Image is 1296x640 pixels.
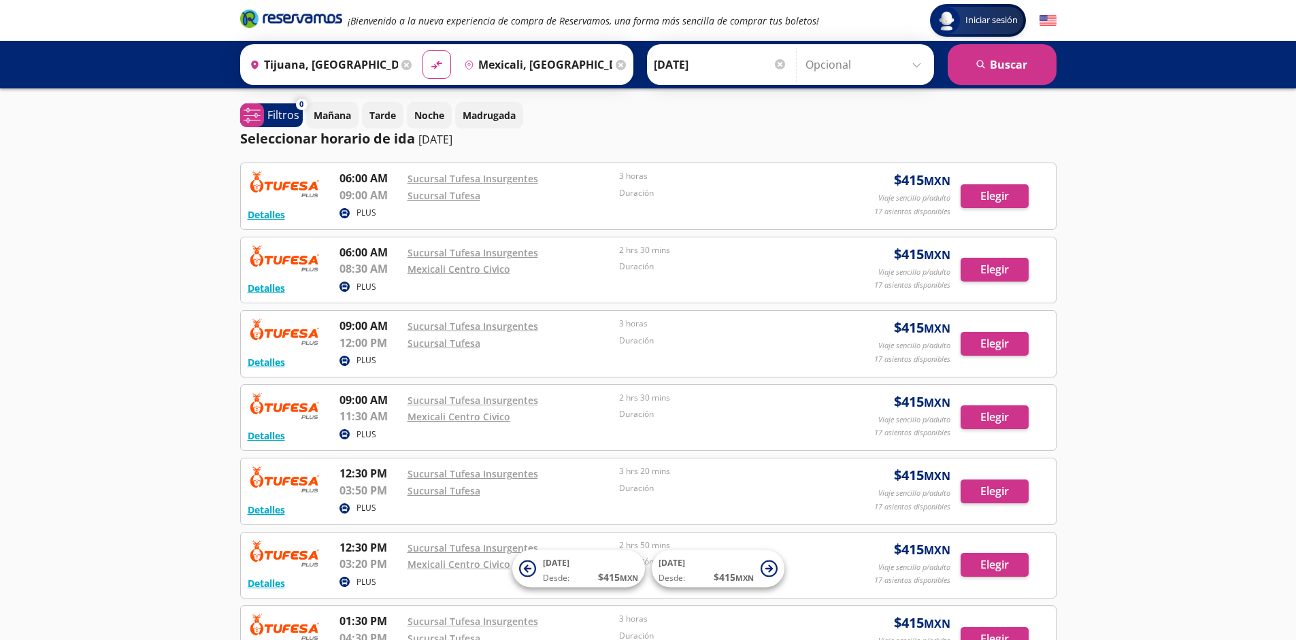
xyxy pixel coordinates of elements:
button: [DATE]Desde:$415MXN [652,550,784,588]
span: $ 415 [714,570,754,584]
p: Viaje sencillo p/adulto [878,340,950,352]
span: $ 415 [894,318,950,338]
input: Elegir Fecha [654,48,787,82]
small: MXN [620,573,638,583]
button: Detalles [248,576,285,590]
p: 3 horas [619,170,825,182]
a: Mexicali Centro Civico [408,558,510,571]
p: 09:00 AM [339,392,401,408]
img: RESERVAMOS [248,613,322,640]
small: MXN [924,395,950,410]
p: PLUS [356,428,376,441]
p: Viaje sencillo p/adulto [878,562,950,573]
p: 17 asientos disponibles [874,354,950,365]
i: Brand Logo [240,8,342,29]
span: $ 415 [598,570,638,584]
p: Noche [414,108,444,122]
button: Detalles [248,281,285,295]
p: Seleccionar horario de ida [240,129,415,149]
button: Elegir [961,405,1029,429]
em: ¡Bienvenido a la nueva experiencia de compra de Reservamos, una forma más sencilla de comprar tus... [348,14,819,27]
small: MXN [924,543,950,558]
button: Detalles [248,355,285,369]
p: Madrugada [463,108,516,122]
button: 0Filtros [240,103,303,127]
p: 06:00 AM [339,170,401,186]
a: Sucursal Tufesa Insurgentes [408,320,538,333]
span: $ 415 [894,613,950,633]
a: Sucursal Tufesa Insurgentes [408,246,538,259]
p: 08:30 AM [339,260,401,277]
p: 09:00 AM [339,318,401,334]
p: 2 hrs 30 mins [619,392,825,404]
p: Duración [619,408,825,420]
p: PLUS [356,576,376,588]
p: 12:30 PM [339,539,401,556]
button: [DATE]Desde:$415MXN [512,550,645,588]
img: RESERVAMOS [248,392,322,419]
p: 17 asientos disponibles [874,501,950,513]
button: English [1040,12,1057,29]
a: Sucursal Tufesa Insurgentes [408,467,538,480]
img: RESERVAMOS [248,539,322,567]
p: 11:30 AM [339,408,401,424]
button: Elegir [961,184,1029,208]
p: Mañana [314,108,351,122]
button: Mañana [306,102,359,129]
span: $ 415 [894,392,950,412]
span: $ 415 [894,244,950,265]
button: Elegir [961,479,1029,503]
a: Sucursal Tufesa [408,189,480,202]
span: [DATE] [543,557,569,569]
p: 2 hrs 30 mins [619,244,825,256]
button: Elegir [961,258,1029,282]
span: 0 [299,99,303,110]
small: MXN [924,469,950,484]
span: Iniciar sesión [960,14,1023,27]
img: RESERVAMOS [248,465,322,492]
input: Opcional [805,48,927,82]
p: 17 asientos disponibles [874,280,950,291]
p: Viaje sencillo p/adulto [878,192,950,204]
p: Duración [619,187,825,199]
button: Madrugada [455,102,523,129]
p: 3 horas [619,613,825,625]
a: Mexicali Centro Civico [408,263,510,275]
img: RESERVAMOS [248,244,322,271]
p: 17 asientos disponibles [874,575,950,586]
p: PLUS [356,281,376,293]
button: Elegir [961,332,1029,356]
p: 17 asientos disponibles [874,206,950,218]
p: [DATE] [418,131,452,148]
p: 12:30 PM [339,465,401,482]
small: MXN [924,321,950,336]
span: $ 415 [894,170,950,190]
p: 01:30 PM [339,613,401,629]
p: 2 hrs 50 mins [619,539,825,552]
a: Mexicali Centro Civico [408,410,510,423]
a: Sucursal Tufesa Insurgentes [408,394,538,407]
p: PLUS [356,354,376,367]
span: Desde: [543,572,569,584]
p: Viaje sencillo p/adulto [878,267,950,278]
p: Tarde [369,108,396,122]
a: Sucursal Tufesa Insurgentes [408,172,538,185]
button: Detalles [248,503,285,517]
a: Sucursal Tufesa Insurgentes [408,541,538,554]
a: Sucursal Tufesa [408,484,480,497]
small: MXN [924,248,950,263]
p: Viaje sencillo p/adulto [878,414,950,426]
a: Brand Logo [240,8,342,33]
button: Detalles [248,428,285,443]
p: 03:20 PM [339,556,401,572]
button: Elegir [961,553,1029,577]
span: $ 415 [894,539,950,560]
p: PLUS [356,207,376,219]
p: 3 hrs 20 mins [619,465,825,477]
button: Buscar [948,44,1057,85]
p: Duración [619,482,825,494]
a: Sucursal Tufesa Insurgentes [408,615,538,628]
button: Noche [407,102,452,129]
p: 03:50 PM [339,482,401,499]
button: Tarde [362,102,403,129]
